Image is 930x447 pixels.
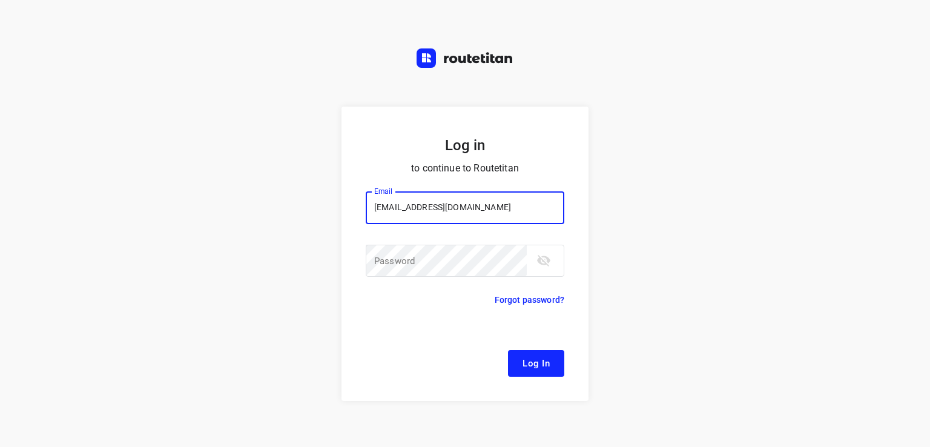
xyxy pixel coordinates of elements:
[523,356,550,371] span: Log In
[508,350,564,377] button: Log In
[366,160,564,177] p: to continue to Routetitan
[532,248,556,273] button: toggle password visibility
[495,293,564,307] p: Forgot password?
[366,136,564,155] h5: Log in
[417,48,513,68] img: Routetitan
